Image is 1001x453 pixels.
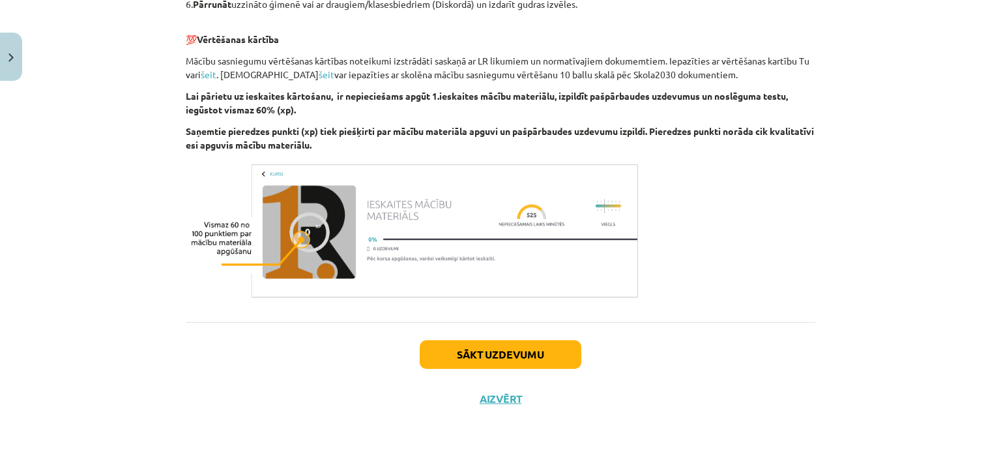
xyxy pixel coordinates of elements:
b: Lai pārietu uz ieskaites kārtošanu, ir nepieciešams apgūt 1.ieskaites mācību materiālu, izpildīt ... [186,90,788,115]
button: Sākt uzdevumu [420,340,581,369]
b: Saņemtie pieredzes punkti (xp) tiek piešķirti par mācību materiāla apguvi un pašpārbaudes uzdevum... [186,125,814,151]
a: šeit [201,68,216,80]
img: icon-close-lesson-0947bae3869378f0d4975bcd49f059093ad1ed9edebbc8119c70593378902aed.svg [8,53,14,62]
p: 💯 [186,19,815,46]
p: Mācību sasniegumu vērtēšanas kārtības noteikumi izstrādāti saskaņā ar LR likumiem un normatīvajie... [186,54,815,81]
a: šeit [319,68,334,80]
button: Aizvērt [476,392,525,405]
b: Vērtēšanas kārtība [197,33,279,45]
